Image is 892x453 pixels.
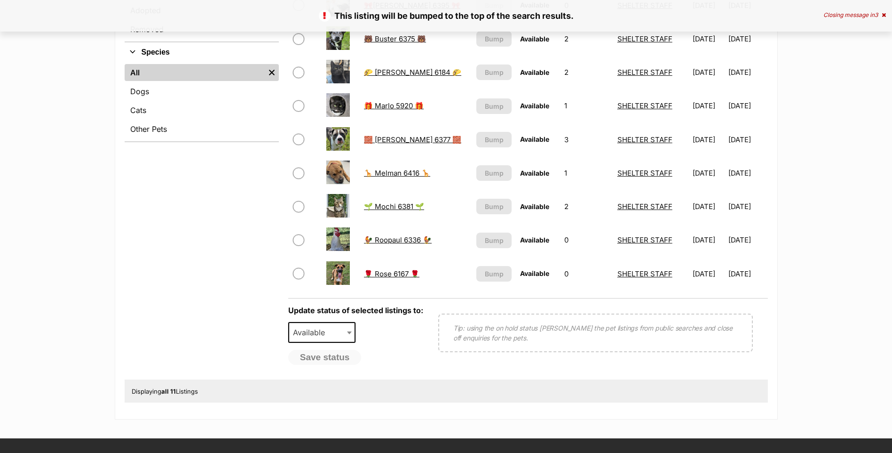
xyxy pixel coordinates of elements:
[476,165,511,181] button: Bump
[823,12,886,18] div: Closing message in
[560,56,612,89] td: 2
[728,123,767,156] td: [DATE]
[560,190,612,223] td: 2
[728,157,767,189] td: [DATE]
[288,322,356,343] span: Available
[476,233,511,248] button: Bump
[364,135,461,144] a: 🧱 [PERSON_NAME] 6377 🧱
[364,68,461,77] a: 🌮 [PERSON_NAME] 6184 🌮
[485,235,504,245] span: Bump
[125,64,265,81] a: All
[689,190,727,223] td: [DATE]
[520,135,549,143] span: Available
[560,89,612,122] td: 1
[728,23,767,55] td: [DATE]
[288,306,423,315] label: Update status of selected listings to:
[476,199,511,214] button: Bump
[125,102,279,119] a: Cats
[617,169,672,178] a: SHELTER STAFF
[728,89,767,122] td: [DATE]
[520,68,549,76] span: Available
[617,34,672,43] a: SHELTER STAFF
[689,123,727,156] td: [DATE]
[689,157,727,189] td: [DATE]
[520,102,549,110] span: Available
[617,235,672,244] a: SHELTER STAFF
[560,157,612,189] td: 1
[728,190,767,223] td: [DATE]
[476,65,511,80] button: Bump
[476,132,511,147] button: Bump
[364,101,424,110] a: 🎁 Marlo 5920 🎁
[364,169,430,178] a: 🦒 Melman 6416 🦒
[364,202,424,211] a: 🌱 Mochi 6381 🌱
[520,269,549,277] span: Available
[617,68,672,77] a: SHELTER STAFF
[617,202,672,211] a: SHELTER STAFF
[125,62,279,141] div: Species
[364,269,419,278] a: 🌹 Rose 6167 🌹
[689,89,727,122] td: [DATE]
[728,258,767,290] td: [DATE]
[689,56,727,89] td: [DATE]
[9,9,883,22] p: This listing will be bumped to the top of the search results.
[364,235,432,244] a: 🐓 Roopaul 6336 🐓
[289,326,334,339] span: Available
[728,56,767,89] td: [DATE]
[485,168,504,178] span: Bump
[476,98,511,114] button: Bump
[520,169,549,177] span: Available
[485,135,504,145] span: Bump
[485,67,504,77] span: Bump
[689,224,727,256] td: [DATE]
[689,258,727,290] td: [DATE]
[125,46,279,58] button: Species
[125,121,279,138] a: Other Pets
[453,323,738,343] p: Tip: using the on hold status [PERSON_NAME] the pet listings from public searches and close off e...
[689,23,727,55] td: [DATE]
[485,202,504,211] span: Bump
[560,123,612,156] td: 3
[617,269,672,278] a: SHELTER STAFF
[520,236,549,244] span: Available
[125,83,279,100] a: Dogs
[617,101,672,110] a: SHELTER STAFF
[520,35,549,43] span: Available
[288,350,362,365] button: Save status
[520,202,549,210] span: Available
[485,34,504,44] span: Bump
[875,11,878,18] span: 3
[485,269,504,279] span: Bump
[132,388,198,395] span: Displaying Listings
[364,34,426,43] a: 🐻 Buster 6375 🐻
[728,224,767,256] td: [DATE]
[617,135,672,144] a: SHELTER STAFF
[560,23,612,55] td: 2
[476,266,511,282] button: Bump
[560,224,612,256] td: 0
[161,388,176,395] strong: all 11
[476,31,511,47] button: Bump
[265,64,279,81] a: Remove filter
[485,101,504,111] span: Bump
[560,258,612,290] td: 0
